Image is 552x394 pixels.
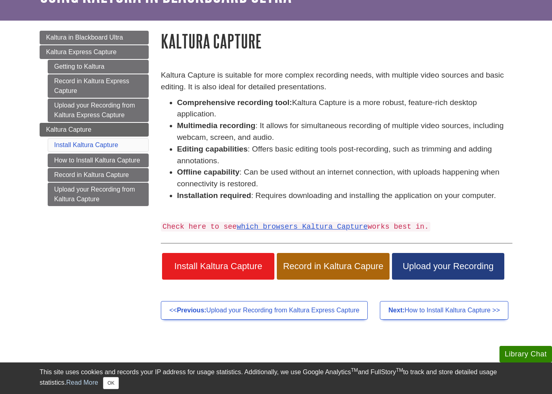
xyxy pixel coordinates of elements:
[46,34,123,41] span: Kaltura in Blackboard Ultra
[177,120,512,143] li: : It allows for simultaneous recording of multiple video sources, including webcam, screen, and a...
[48,99,149,122] a: Upload your Recording from Kaltura Express Capture
[40,123,149,137] a: Kaltura Capture
[237,223,368,231] a: which browsers Kaltura Capture
[162,253,274,280] a: Install Kaltura Capture
[40,31,149,44] a: Kaltura in Blackboard Ultra
[103,377,119,389] button: Close
[168,261,268,272] span: Install Kaltura Capture
[161,222,430,232] code: Check here to see works best in.
[177,190,512,202] li: : Requires downloading and installing the application on your computer.
[396,367,403,373] sup: TM
[48,183,149,206] a: Upload your Recording from Kaltura Capture
[177,143,512,167] li: : Offers basic editing tools post-recording, such as trimming and adding annotations.
[161,31,512,51] h1: Kaltura Capture
[398,261,498,272] span: Upload your Recording
[48,60,149,74] a: Getting to Kaltura
[40,367,512,389] div: This site uses cookies and records your IP address for usage statistics. Additionally, we use Goo...
[177,168,240,176] strong: Offline capability
[177,191,251,200] strong: Installation required
[499,346,552,362] button: Library Chat
[392,253,504,280] a: Upload your Recording
[40,31,149,206] div: Guide Page Menu
[351,367,358,373] sup: TM
[380,301,508,320] a: Next:How to Install Kaltura Capture >>
[277,253,389,280] a: Record in Kaltura Capure
[46,48,116,55] span: Kaltura Express Capture
[177,98,292,107] strong: Comprehensive recording tool:
[48,74,149,98] a: Record in Kaltura Express Capture
[177,307,206,314] strong: Previous:
[388,307,405,314] strong: Next:
[40,45,149,59] a: Kaltura Express Capture
[54,141,118,148] a: Install Kaltura Capture
[283,261,383,272] span: Record in Kaltura Capure
[48,168,149,182] a: Record in Kaltura Capture
[177,97,512,120] li: Kaltura Capture is a more robust, feature-rich desktop application.
[66,379,98,386] a: Read More
[177,121,255,130] strong: Multimedia recording
[46,126,91,133] span: Kaltura Capture
[48,154,149,167] a: How to Install Kaltura Capture
[161,301,368,320] a: <<Previous:Upload your Recording from Kaltura Express Capture
[161,70,512,93] p: Kaltura Capture is suitable for more complex recording needs, with multiple video sources and bas...
[177,166,512,190] li: : Can be used without an internet connection, with uploads happening when connectivity is restored.
[177,145,248,153] strong: Editing capabilities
